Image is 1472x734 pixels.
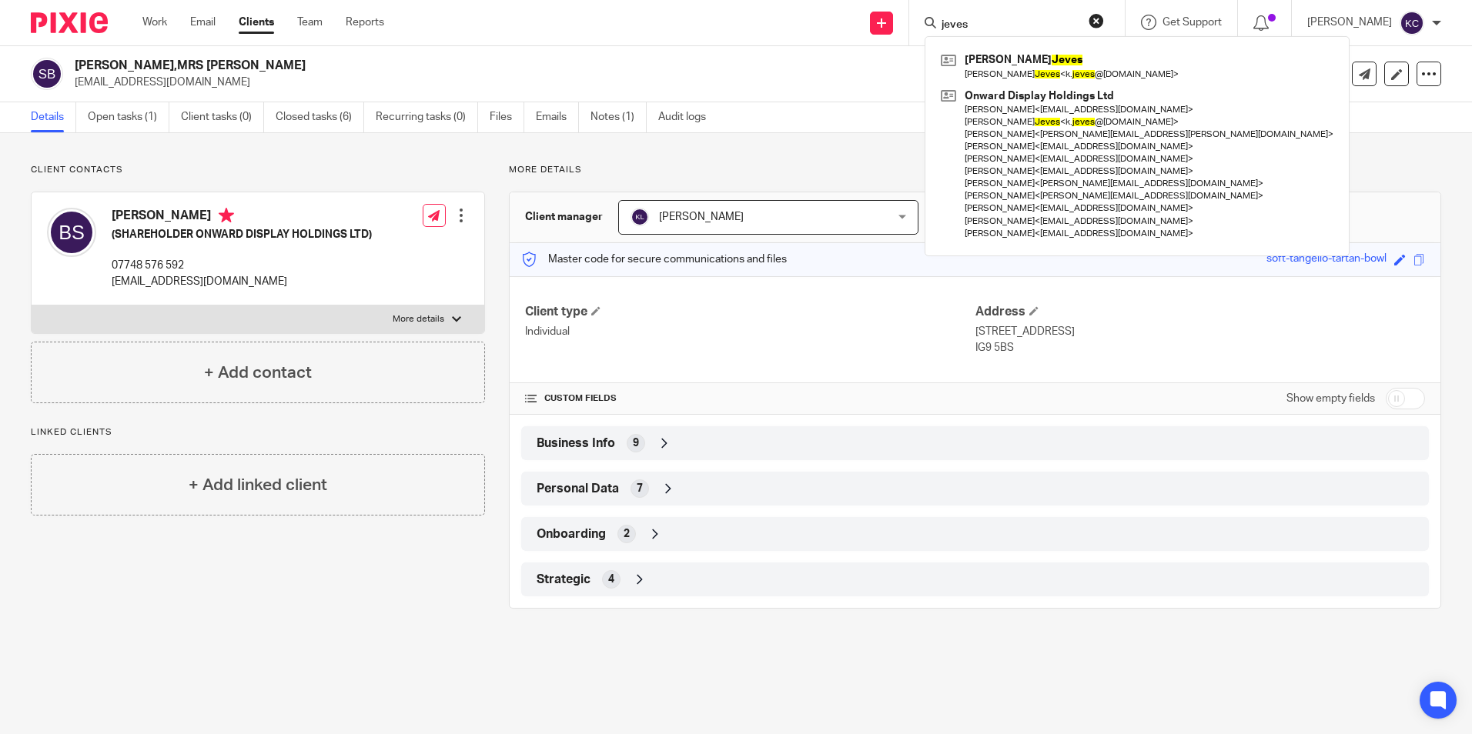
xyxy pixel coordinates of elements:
[658,102,718,132] a: Audit logs
[525,392,975,405] h4: CUSTOM FIELDS
[297,15,323,30] a: Team
[112,274,372,289] p: [EMAIL_ADDRESS][DOMAIN_NAME]
[276,102,364,132] a: Closed tasks (6)
[75,75,1232,90] p: [EMAIL_ADDRESS][DOMAIN_NAME]
[633,435,639,451] span: 9
[537,572,590,588] span: Strategic
[1266,251,1387,269] div: soft-tangello-tartan-bowl
[1307,15,1392,30] p: [PERSON_NAME]
[537,526,606,542] span: Onboarding
[525,324,975,339] p: Individual
[181,102,264,132] a: Client tasks (0)
[590,102,647,132] a: Notes (1)
[637,481,643,496] span: 7
[75,58,1000,74] h2: [PERSON_NAME],MRS [PERSON_NAME]
[940,18,1079,32] input: Search
[31,58,63,90] img: svg%3E
[537,481,619,497] span: Personal Data
[142,15,167,30] a: Work
[88,102,169,132] a: Open tasks (1)
[659,212,744,222] span: [PERSON_NAME]
[1286,391,1375,406] label: Show empty fields
[239,15,274,30] a: Clients
[536,102,579,132] a: Emails
[31,426,485,439] p: Linked clients
[975,340,1425,355] p: IG9 5BS
[509,164,1441,176] p: More details
[190,15,216,30] a: Email
[975,324,1425,339] p: [STREET_ADDRESS]
[608,572,614,587] span: 4
[112,208,372,227] h4: [PERSON_NAME]
[975,304,1425,320] h4: Address
[525,209,603,225] h3: Client manager
[490,102,524,132] a: Files
[204,361,312,385] h4: + Add contact
[1400,11,1424,35] img: svg%3E
[624,526,630,542] span: 2
[376,102,478,132] a: Recurring tasks (0)
[112,258,372,273] p: 07748 576 592
[1089,13,1104,28] button: Clear
[31,102,76,132] a: Details
[393,313,444,325] p: More details
[47,208,96,257] img: svg%3E
[189,473,327,497] h4: + Add linked client
[112,227,372,242] h5: (SHAREHOLDER ONWARD DISPLAY HOLDINGS LTD)
[525,304,975,320] h4: Client type
[1163,17,1222,28] span: Get Support
[537,435,615,452] span: Business Info
[31,164,485,176] p: Client contacts
[631,208,649,226] img: svg%3E
[346,15,384,30] a: Reports
[219,208,234,223] i: Primary
[521,252,787,267] p: Master code for secure communications and files
[31,12,108,33] img: Pixie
